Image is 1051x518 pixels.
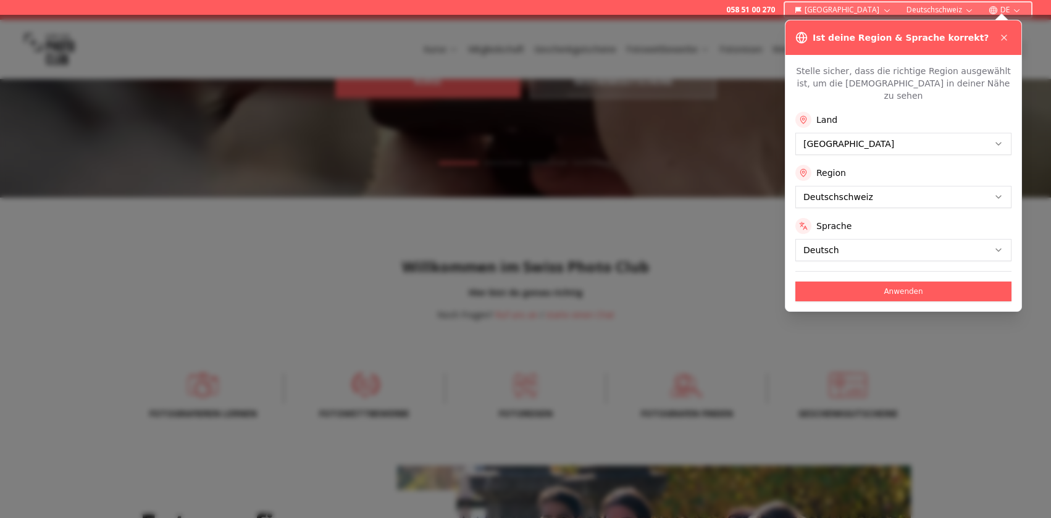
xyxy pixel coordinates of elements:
p: Stelle sicher, dass die richtige Region ausgewählt ist, um die [DEMOGRAPHIC_DATA] in deiner Nähe ... [795,65,1011,102]
h3: Ist deine Region & Sprache korrekt? [813,31,989,44]
button: [GEOGRAPHIC_DATA] [790,2,897,17]
button: Deutschschweiz [902,2,979,17]
label: Land [816,114,837,126]
button: DE [984,2,1026,17]
label: Region [816,167,846,179]
label: Sprache [816,220,852,232]
a: 058 51 00 270 [726,5,775,15]
button: Anwenden [795,282,1011,301]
